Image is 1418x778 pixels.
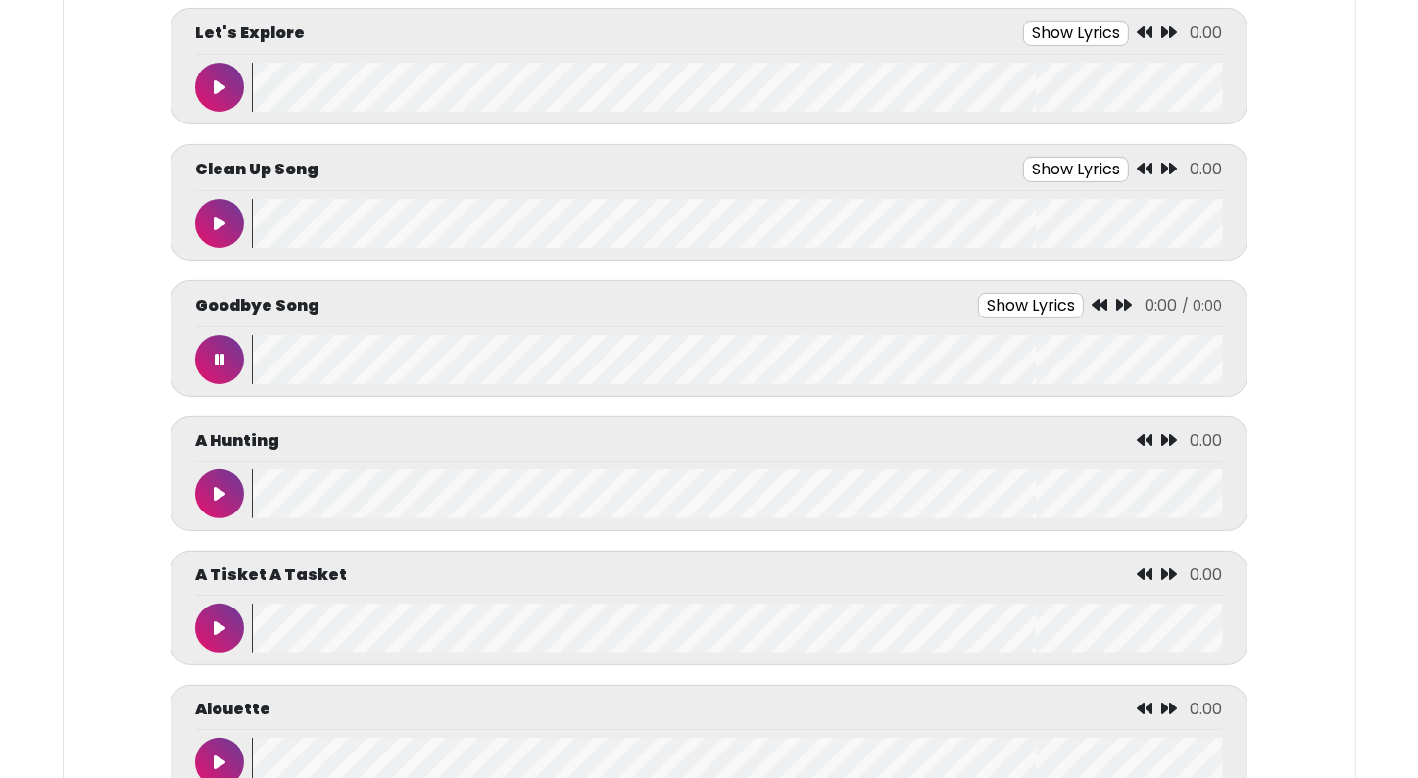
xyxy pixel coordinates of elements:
p: Clean Up Song [195,158,318,181]
p: Goodbye Song [195,294,319,317]
button: Show Lyrics [978,293,1084,318]
p: Alouette [195,698,270,721]
p: Let's Explore [195,22,305,45]
span: 0.00 [1191,22,1223,44]
span: 0.00 [1191,429,1223,452]
p: A Hunting [195,429,279,453]
button: Show Lyrics [1023,157,1129,182]
span: / 0:00 [1183,296,1223,316]
span: 0.00 [1191,158,1223,180]
span: 0:00 [1146,294,1178,316]
span: 0.00 [1191,698,1223,720]
span: 0.00 [1191,563,1223,586]
p: A Tisket A Tasket [195,563,347,587]
button: Show Lyrics [1023,21,1129,46]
